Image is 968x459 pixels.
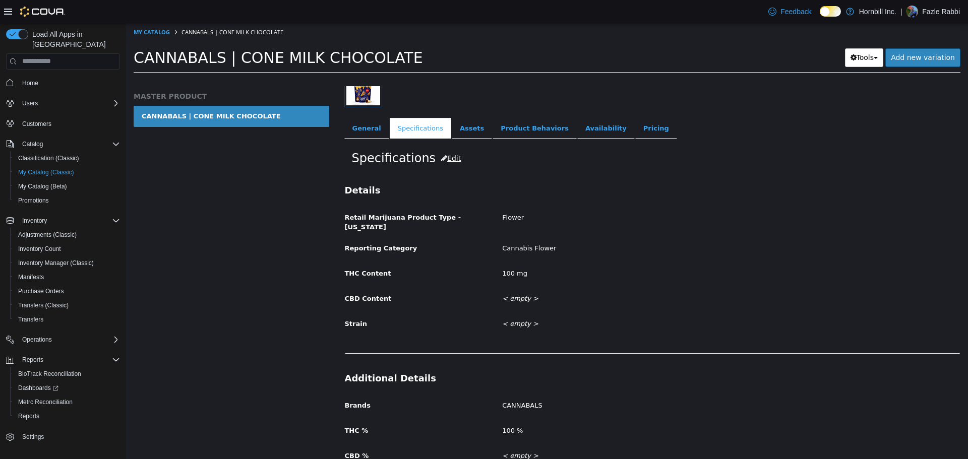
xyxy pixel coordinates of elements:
span: Reporting Category [219,221,291,229]
div: CANNABALS [369,374,841,391]
span: Catalog [22,140,43,148]
img: Cova [20,7,65,17]
button: Purchase Orders [10,284,124,298]
button: Inventory Count [10,242,124,256]
a: Assets [326,95,366,116]
a: Home [18,77,42,89]
button: Manifests [10,270,124,284]
div: < empty > [369,292,841,310]
span: Purchase Orders [18,287,64,295]
button: Reports [18,354,47,366]
button: My Catalog (Classic) [10,165,124,179]
span: My Catalog (Classic) [18,168,74,176]
span: Strain [219,297,241,304]
a: My Catalog [8,5,44,13]
span: Settings [22,433,44,441]
span: Metrc Reconciliation [18,398,73,406]
span: THC % [219,404,243,411]
span: Classification (Classic) [14,152,120,164]
span: THC Content [219,246,265,254]
div: < empty > [369,424,841,442]
button: Users [2,96,124,110]
span: Adjustments (Classic) [18,231,77,239]
span: Retail Marijuana Product Type - [US_STATE] [219,190,335,208]
span: Transfers [14,313,120,325]
span: Dashboards [18,384,58,392]
a: Reports [14,410,43,422]
span: Transfers (Classic) [18,301,69,309]
button: Catalog [2,137,124,151]
button: Inventory [2,214,124,228]
div: Flower [369,186,841,204]
span: Classification (Classic) [18,154,79,162]
button: My Catalog (Beta) [10,179,124,193]
button: Edit [310,126,340,145]
a: General [218,95,263,116]
a: Adjustments (Classic) [14,229,81,241]
a: Inventory Manager (Classic) [14,257,98,269]
span: Inventory Manager (Classic) [18,259,94,267]
div: Cannabis Flower [369,217,841,234]
a: Transfers (Classic) [14,299,73,311]
span: Brands [219,378,245,386]
span: Customers [18,117,120,130]
a: Purchase Orders [14,285,68,297]
a: Customers [18,118,55,130]
button: BioTrack Reconciliation [10,367,124,381]
button: Transfers [10,312,124,326]
span: CANNABALS | CONE MILK CHOCOLATE [55,5,157,13]
span: Transfers [18,315,43,323]
button: Reports [2,353,124,367]
span: Manifests [18,273,44,281]
a: My Catalog (Classic) [14,166,78,178]
span: Customers [22,120,51,128]
div: Fazle Rabbi [906,6,918,18]
a: Dashboards [10,381,124,395]
button: Tools [719,25,758,44]
button: Reports [10,409,124,423]
a: Feedback [764,2,815,22]
button: Promotions [10,193,124,208]
a: Add new variation [759,25,834,44]
span: Reports [22,356,43,364]
button: Users [18,97,42,109]
a: Product Behaviors [367,95,451,116]
input: Dark Mode [820,6,841,17]
a: BioTrack Reconciliation [14,368,85,380]
div: < empty > [369,267,841,285]
button: Classification (Classic) [10,151,124,165]
span: Manifests [14,271,120,283]
span: Operations [22,336,52,344]
span: Operations [18,334,120,346]
h5: MASTER PRODUCT [8,69,203,78]
a: Metrc Reconciliation [14,396,77,408]
a: Inventory Count [14,243,65,255]
a: Specifications [264,95,325,116]
span: Inventory Count [18,245,61,253]
p: Fazle Rabbi [922,6,960,18]
span: Users [18,97,120,109]
span: BioTrack Reconciliation [14,368,120,380]
span: Reports [18,354,120,366]
a: Promotions [14,194,53,207]
span: Promotions [18,196,49,205]
button: Settings [2,429,124,444]
span: CBD % [219,429,243,436]
span: Settings [18,430,120,443]
span: Feedback [780,7,811,17]
span: Home [18,77,120,89]
span: Home [22,79,38,87]
button: Operations [2,333,124,347]
span: Reports [18,412,39,420]
p: | [900,6,902,18]
a: Pricing [509,95,551,116]
span: Promotions [14,194,120,207]
span: My Catalog (Beta) [14,180,120,192]
a: My Catalog (Beta) [14,180,71,192]
button: Transfers (Classic) [10,298,124,312]
button: Catalog [18,138,47,150]
button: Inventory Manager (Classic) [10,256,124,270]
span: CANNABALS | CONE MILK CHOCOLATE [8,26,297,43]
a: Dashboards [14,382,63,394]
